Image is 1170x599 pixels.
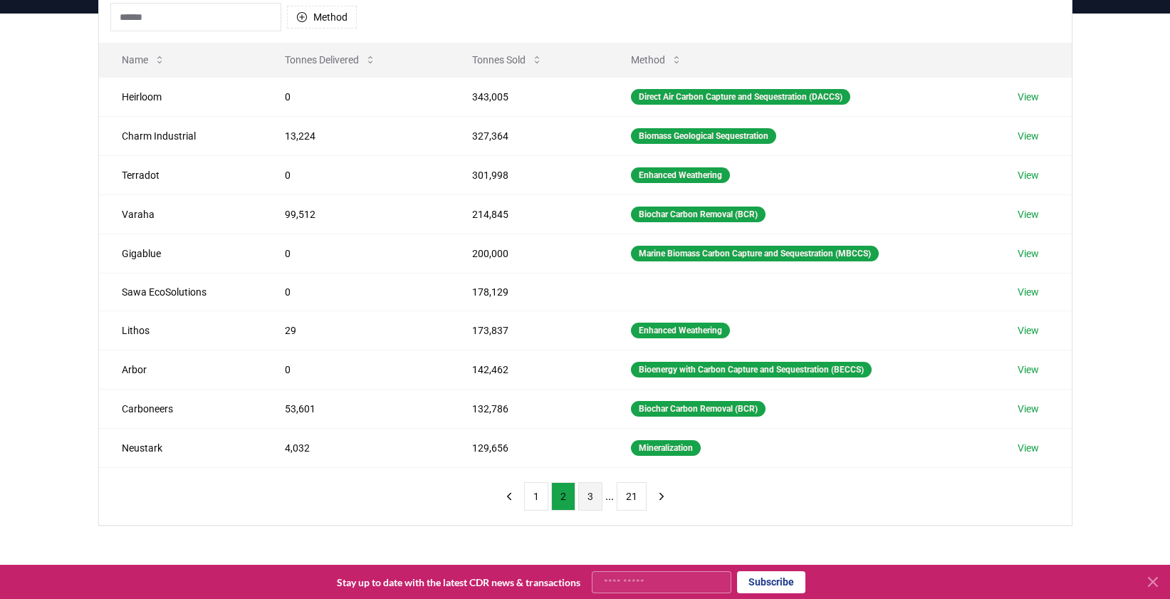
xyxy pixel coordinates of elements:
td: 13,224 [262,116,449,155]
td: Heirloom [99,77,262,116]
td: Terradot [99,155,262,194]
div: Biochar Carbon Removal (BCR) [631,207,766,222]
div: Biochar Carbon Removal (BCR) [631,401,766,417]
button: 2 [551,482,575,511]
td: 0 [262,273,449,311]
button: Method [287,6,357,28]
a: View [1018,168,1039,182]
td: 53,601 [262,389,449,428]
td: 29 [262,311,449,350]
li: ... [605,488,614,505]
td: 0 [262,234,449,273]
button: Tonnes Delivered [273,46,387,74]
a: View [1018,363,1039,377]
td: Lithos [99,311,262,350]
a: View [1018,285,1039,299]
div: Enhanced Weathering [631,323,730,338]
button: 21 [617,482,647,511]
button: Tonnes Sold [461,46,554,74]
td: Carboneers [99,389,262,428]
td: 142,462 [449,350,609,389]
div: Biomass Geological Sequestration [631,128,776,144]
a: View [1018,246,1039,261]
div: Direct Air Carbon Capture and Sequestration (DACCS) [631,89,850,105]
div: Bioenergy with Carbon Capture and Sequestration (BECCS) [631,362,872,377]
button: next page [649,482,674,511]
td: 200,000 [449,234,609,273]
td: 178,129 [449,273,609,311]
button: 1 [524,482,548,511]
td: 173,837 [449,311,609,350]
td: 0 [262,77,449,116]
div: Mineralization [631,440,701,456]
td: 0 [262,155,449,194]
td: Gigablue [99,234,262,273]
td: Varaha [99,194,262,234]
td: Sawa EcoSolutions [99,273,262,311]
a: View [1018,207,1039,222]
td: 132,786 [449,389,609,428]
a: View [1018,441,1039,455]
a: View [1018,402,1039,416]
td: 214,845 [449,194,609,234]
td: 343,005 [449,77,609,116]
td: 4,032 [262,428,449,467]
a: View [1018,90,1039,104]
div: Enhanced Weathering [631,167,730,183]
td: 0 [262,350,449,389]
button: previous page [497,482,521,511]
td: 129,656 [449,428,609,467]
a: View [1018,323,1039,338]
button: 3 [578,482,602,511]
div: Marine Biomass Carbon Capture and Sequestration (MBCCS) [631,246,879,261]
a: View [1018,129,1039,143]
button: Name [110,46,177,74]
td: 301,998 [449,155,609,194]
td: 99,512 [262,194,449,234]
button: Method [620,46,694,74]
td: 327,364 [449,116,609,155]
td: Neustark [99,428,262,467]
td: Charm Industrial [99,116,262,155]
td: Arbor [99,350,262,389]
